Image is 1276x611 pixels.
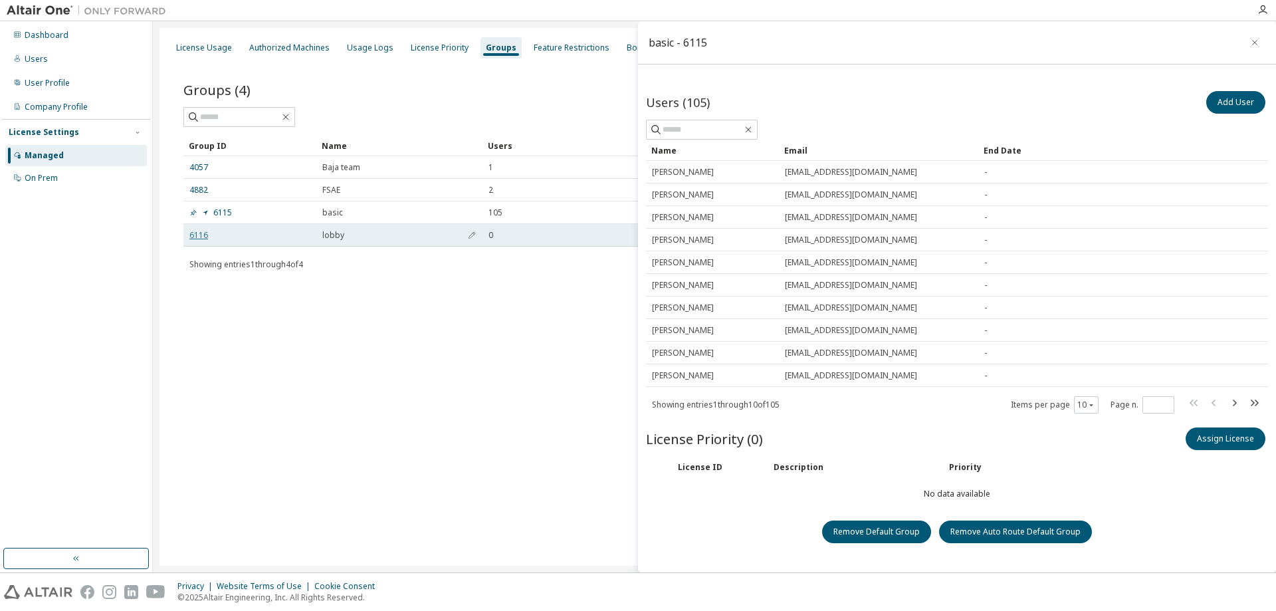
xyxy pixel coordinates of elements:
[25,102,88,112] div: Company Profile
[784,140,973,161] div: Email
[785,257,917,268] span: [EMAIL_ADDRESS][DOMAIN_NAME]
[488,162,493,173] span: 1
[785,348,917,358] span: [EMAIL_ADDRESS][DOMAIN_NAME]
[176,43,232,53] div: License Usage
[984,189,987,200] span: -
[488,185,493,195] span: 2
[652,325,714,336] span: [PERSON_NAME]
[25,30,68,41] div: Dashboard
[652,399,780,410] span: Showing entries 1 through 10 of 105
[183,80,251,99] span: Groups (4)
[652,212,714,223] span: [PERSON_NAME]
[25,78,70,88] div: User Profile
[939,521,1092,543] button: Remove Auto Route Default Group
[177,581,217,592] div: Privacy
[652,303,714,313] span: [PERSON_NAME]
[785,325,917,336] span: [EMAIL_ADDRESS][DOMAIN_NAME]
[646,94,710,110] span: Users (105)
[189,162,208,173] a: 4057
[189,207,232,218] a: 6115
[984,257,987,268] span: -
[1206,91,1265,114] button: Add User
[984,325,987,336] span: -
[102,585,116,599] img: instagram.svg
[785,303,917,313] span: [EMAIL_ADDRESS][DOMAIN_NAME]
[984,348,987,358] span: -
[25,150,64,161] div: Managed
[652,257,714,268] span: [PERSON_NAME]
[984,280,987,291] span: -
[627,43,689,53] div: Borrow Settings
[984,140,1224,161] div: End Date
[189,230,208,241] a: 6116
[1111,396,1174,414] span: Page n.
[785,280,917,291] span: [EMAIL_ADDRESS][DOMAIN_NAME]
[322,135,477,156] div: Name
[322,185,340,195] span: FSAE
[774,462,933,473] div: Description
[651,140,774,161] div: Name
[249,43,330,53] div: Authorized Machines
[984,370,987,381] span: -
[984,303,987,313] span: -
[785,235,917,245] span: [EMAIL_ADDRESS][DOMAIN_NAME]
[25,173,58,183] div: On Prem
[822,521,931,543] button: Remove Default Group
[177,592,383,603] p: © 2025 Altair Engineering, Inc. All Rights Reserved.
[124,585,138,599] img: linkedin.svg
[7,4,173,17] img: Altair One
[646,88,1268,577] div: No data available
[146,585,165,599] img: youtube.svg
[785,167,917,178] span: [EMAIL_ADDRESS][DOMAIN_NAME]
[314,581,383,592] div: Cookie Consent
[488,207,502,218] span: 105
[4,585,72,599] img: altair_logo.svg
[488,135,1208,156] div: Users
[652,167,714,178] span: [PERSON_NAME]
[678,462,758,473] div: License ID
[80,585,94,599] img: facebook.svg
[785,370,917,381] span: [EMAIL_ADDRESS][DOMAIN_NAME]
[189,185,208,195] a: 4882
[984,235,987,245] span: -
[322,162,360,173] span: Baja team
[189,259,303,270] span: Showing entries 1 through 4 of 4
[9,127,79,138] div: License Settings
[785,189,917,200] span: [EMAIL_ADDRESS][DOMAIN_NAME]
[646,429,763,448] span: License Priority (0)
[1077,400,1095,410] button: 10
[652,348,714,358] span: [PERSON_NAME]
[652,370,714,381] span: [PERSON_NAME]
[411,43,469,53] div: License Priority
[322,207,343,218] span: basic
[984,167,987,178] span: -
[649,37,707,48] div: basic - 6115
[486,43,516,53] div: Groups
[652,235,714,245] span: [PERSON_NAME]
[534,43,609,53] div: Feature Restrictions
[488,230,493,241] span: 0
[652,280,714,291] span: [PERSON_NAME]
[1186,428,1265,450] button: Assign License
[322,230,344,241] span: lobby
[347,43,393,53] div: Usage Logs
[652,189,714,200] span: [PERSON_NAME]
[1011,396,1099,414] span: Items per page
[25,54,48,64] div: Users
[189,135,311,156] div: Group ID
[949,462,982,473] div: Priority
[217,581,314,592] div: Website Terms of Use
[984,212,987,223] span: -
[785,212,917,223] span: [EMAIL_ADDRESS][DOMAIN_NAME]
